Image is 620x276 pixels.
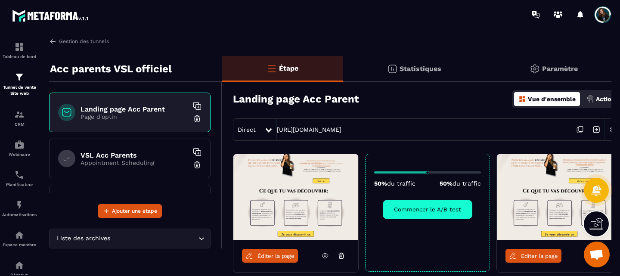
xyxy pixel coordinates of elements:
[14,22,21,29] img: website_grey.svg
[440,180,481,187] p: 50%
[2,152,37,157] p: Webinaire
[267,63,277,74] img: bars-o.4a397970.svg
[233,93,359,105] h3: Landing page Acc Parent
[542,65,578,73] p: Paramètre
[24,14,42,21] div: v 4.0.25
[279,64,298,72] p: Étape
[35,50,42,57] img: tab_domain_overview_orange.svg
[107,51,132,56] div: Mots-clés
[387,180,415,187] span: du traffic
[14,230,25,240] img: automations
[81,151,188,159] h6: VSL Acc Parents
[14,14,21,21] img: logo_orange.svg
[2,35,37,65] a: formationformationTableau de bord
[238,126,256,133] span: Direct
[112,234,196,243] input: Search for option
[98,50,105,57] img: tab_keywords_by_traffic_grey.svg
[277,126,341,133] a: [URL][DOMAIN_NAME]
[14,170,25,180] img: scheduler
[81,113,188,120] p: Page d'optin
[193,115,201,123] img: trash
[44,51,66,56] div: Domaine
[387,64,397,74] img: stats.20deebd0.svg
[400,65,441,73] p: Statistiques
[2,163,37,193] a: schedulerschedulerPlanificateur
[383,200,472,219] button: Commencer le A/B test
[49,37,57,45] img: arrow
[14,140,25,150] img: automations
[528,96,576,102] p: Vue d'ensemble
[586,95,594,103] img: actions.d6e523a2.png
[2,212,37,217] p: Automatisations
[2,242,37,247] p: Espace membre
[49,229,211,248] div: Search for option
[12,8,90,23] img: logo
[374,180,415,187] p: 50%
[49,37,109,45] a: Gestion des tunnels
[505,249,561,263] a: Éditer la page
[14,109,25,120] img: formation
[584,242,610,267] a: Ouvrir le chat
[2,84,37,96] p: Tunnel de vente Site web
[2,133,37,163] a: automationsautomationsWebinaire
[14,72,25,82] img: formation
[518,95,526,103] img: dashboard-orange.40269519.svg
[81,105,188,113] h6: Landing page Acc Parent
[453,180,481,187] span: du traffic
[2,182,37,187] p: Planificateur
[2,103,37,133] a: formationformationCRM
[98,204,162,218] button: Ajouter une étape
[55,234,112,243] span: Liste des archives
[242,249,298,263] a: Éditer la page
[2,122,37,127] p: CRM
[14,42,25,52] img: formation
[2,54,37,59] p: Tableau de bord
[2,193,37,223] a: automationsautomationsAutomatisations
[14,260,25,270] img: social-network
[530,64,540,74] img: setting-gr.5f69749f.svg
[193,161,201,169] img: trash
[81,159,188,166] p: Appointment Scheduling
[112,207,157,215] span: Ajouter une étape
[22,22,97,29] div: Domaine: [DOMAIN_NAME]
[257,253,294,259] span: Éditer la page
[588,121,604,138] img: arrow-next.bcc2205e.svg
[596,96,618,102] p: Actions
[14,200,25,210] img: automations
[233,154,358,240] img: image
[521,253,558,259] span: Éditer la page
[2,223,37,254] a: automationsautomationsEspace membre
[50,60,172,78] p: Acc parents VSL officiel
[2,65,37,103] a: formationformationTunnel de vente Site web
